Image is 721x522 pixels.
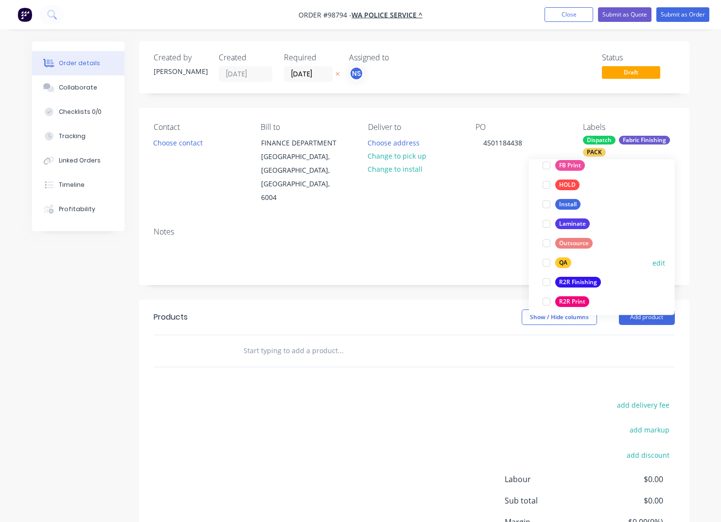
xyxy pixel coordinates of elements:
[32,124,124,148] button: Tracking
[539,217,594,231] button: Laminate
[154,123,246,132] div: Contact
[555,180,580,191] div: HOLD
[539,256,575,270] button: QA
[539,179,583,192] button: HOLD
[154,311,188,323] div: Products
[32,100,124,124] button: Checklists 0/0
[352,10,422,19] a: WA POLICE SERVICE ^
[59,132,86,141] div: Tracking
[18,7,32,22] img: Factory
[261,136,342,150] div: FINANCE DEPARTMENT
[598,7,651,22] button: Submit as Quote
[619,136,670,144] div: Fabric Finishing
[545,7,593,22] button: Close
[555,161,585,171] div: FB Print
[555,258,571,269] div: QA
[243,341,438,360] input: Start typing to add a product...
[32,75,124,100] button: Collaborate
[522,309,597,325] button: Show / Hide columns
[349,66,364,81] button: NS
[59,180,85,189] div: Timeline
[349,53,446,62] div: Assigned to
[284,53,337,62] div: Required
[555,219,590,230] div: Laminate
[59,83,97,92] div: Collaborate
[59,108,102,116] div: Checklists 0/0
[555,238,593,249] div: Outsource
[591,495,663,506] span: $0.00
[505,473,591,485] span: Labour
[59,205,95,214] div: Profitability
[555,199,580,210] div: Install
[261,150,342,204] div: [GEOGRAPHIC_DATA], [GEOGRAPHIC_DATA], [GEOGRAPHIC_DATA], 6004
[583,148,606,157] div: PACK
[602,66,660,78] span: Draft
[539,295,593,309] button: R2R Print
[32,173,124,197] button: Timeline
[475,123,567,132] div: PO
[219,53,272,62] div: Created
[299,10,352,19] span: Order #98794 -
[539,237,597,251] button: Outsource
[148,136,208,149] button: Choose contact
[656,7,709,22] button: Submit as Order
[591,473,663,485] span: $0.00
[612,398,675,412] button: add delivery fee
[368,123,460,132] div: Deliver to
[363,149,432,162] button: Change to pick up
[505,495,591,506] span: Sub total
[622,448,675,461] button: add discount
[154,227,675,236] div: Notes
[154,66,207,76] div: [PERSON_NAME]
[59,156,101,165] div: Linked Orders
[583,136,615,144] div: Dispatch
[261,123,352,132] div: Bill to
[602,53,675,62] div: Status
[32,197,124,221] button: Profitability
[475,136,530,150] div: 4501184438
[154,53,207,62] div: Created by
[363,136,425,149] button: Choose address
[555,297,589,307] div: R2R Print
[619,309,675,325] button: Add product
[555,277,601,288] div: R2R Finishing
[32,51,124,75] button: Order details
[253,136,350,205] div: FINANCE DEPARTMENT[GEOGRAPHIC_DATA], [GEOGRAPHIC_DATA], [GEOGRAPHIC_DATA], 6004
[59,59,100,68] div: Order details
[625,423,675,436] button: add markup
[539,198,584,212] button: Install
[539,159,589,173] button: FB Print
[652,258,665,268] button: edit
[32,148,124,173] button: Linked Orders
[583,123,675,132] div: Labels
[539,276,605,289] button: R2R Finishing
[363,162,428,176] button: Change to install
